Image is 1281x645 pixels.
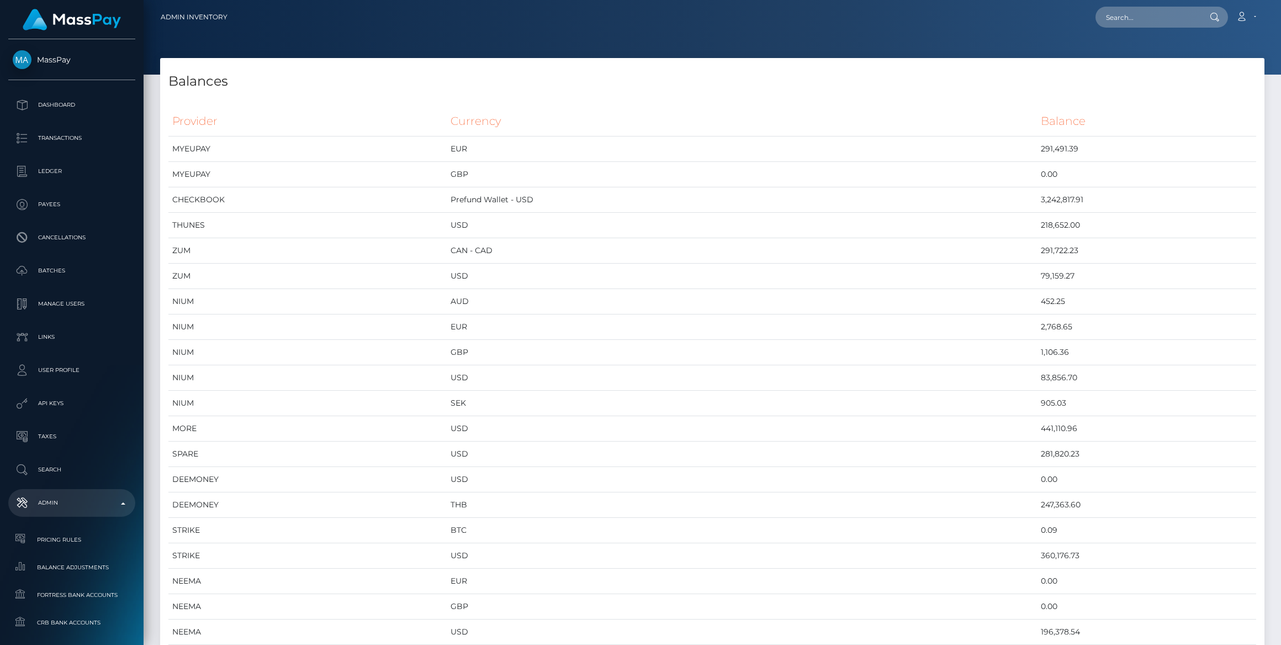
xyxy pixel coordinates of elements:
[447,106,1037,137] th: Currency
[8,158,135,185] a: Ledger
[8,224,135,251] a: Cancellations
[13,296,131,312] p: Manage Users
[168,543,447,569] td: STRIKE
[13,163,131,180] p: Ledger
[8,489,135,517] a: Admin
[447,137,1037,162] td: EUR
[447,213,1037,238] td: USD
[13,495,131,511] p: Admin
[168,162,447,187] td: MYEUPAY
[168,238,447,264] td: ZUM
[13,229,131,246] p: Cancellations
[1037,518,1256,543] td: 0.09
[168,569,447,594] td: NEEMA
[8,257,135,285] a: Batches
[447,518,1037,543] td: BTC
[13,616,131,629] span: CRB Bank Accounts
[13,130,131,146] p: Transactions
[8,456,135,484] a: Search
[168,289,447,314] td: NIUM
[447,543,1037,569] td: USD
[168,137,447,162] td: MYEUPAY
[8,323,135,351] a: Links
[8,290,135,318] a: Manage Users
[168,492,447,518] td: DEEMONEY
[13,263,131,279] p: Batches
[8,390,135,417] a: API Keys
[8,124,135,152] a: Transactions
[8,555,135,579] a: Balance Adjustments
[1037,569,1256,594] td: 0.00
[161,6,227,29] a: Admin Inventory
[168,416,447,442] td: MORE
[447,391,1037,416] td: SEK
[8,191,135,218] a: Payees
[168,106,447,137] th: Provider
[1037,289,1256,314] td: 452.25
[447,187,1037,213] td: Prefund Wallet - USD
[1037,314,1256,340] td: 2,768.65
[13,362,131,379] p: User Profile
[168,72,1256,91] h4: Balances
[1037,442,1256,467] td: 281,820.23
[1037,467,1256,492] td: 0.00
[1037,620,1256,645] td: 196,378.54
[168,467,447,492] td: DEEMONEY
[447,238,1037,264] td: CAN - CAD
[8,91,135,119] a: Dashboard
[1037,492,1256,518] td: 247,363.60
[1037,238,1256,264] td: 291,722.23
[447,442,1037,467] td: USD
[1037,137,1256,162] td: 291,491.39
[13,462,131,478] p: Search
[168,264,447,289] td: ZUM
[23,9,121,30] img: MassPay Logo
[168,340,447,365] td: NIUM
[447,289,1037,314] td: AUD
[447,467,1037,492] td: USD
[1037,187,1256,213] td: 3,242,817.91
[13,428,131,445] p: Taxes
[1037,106,1256,137] th: Balance
[8,528,135,552] a: Pricing Rules
[168,365,447,391] td: NIUM
[1037,264,1256,289] td: 79,159.27
[8,423,135,450] a: Taxes
[168,213,447,238] td: THUNES
[1037,162,1256,187] td: 0.00
[168,442,447,467] td: SPARE
[1037,391,1256,416] td: 905.03
[1037,213,1256,238] td: 218,652.00
[168,620,447,645] td: NEEMA
[1037,416,1256,442] td: 441,110.96
[13,196,131,213] p: Payees
[13,561,131,574] span: Balance Adjustments
[1037,543,1256,569] td: 360,176.73
[1037,365,1256,391] td: 83,856.70
[447,569,1037,594] td: EUR
[13,589,131,601] span: Fortress Bank Accounts
[447,365,1037,391] td: USD
[447,162,1037,187] td: GBP
[447,416,1037,442] td: USD
[8,583,135,607] a: Fortress Bank Accounts
[447,594,1037,620] td: GBP
[1095,7,1199,28] input: Search...
[13,97,131,113] p: Dashboard
[1037,340,1256,365] td: 1,106.36
[8,55,135,65] span: MassPay
[1037,594,1256,620] td: 0.00
[13,329,131,345] p: Links
[168,518,447,543] td: STRIKE
[447,340,1037,365] td: GBP
[447,492,1037,518] td: THB
[168,187,447,213] td: CHECKBOOK
[13,50,31,69] img: MassPay
[168,391,447,416] td: NIUM
[8,356,135,384] a: User Profile
[447,314,1037,340] td: EUR
[168,594,447,620] td: NEEMA
[13,395,131,412] p: API Keys
[8,611,135,634] a: CRB Bank Accounts
[447,620,1037,645] td: USD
